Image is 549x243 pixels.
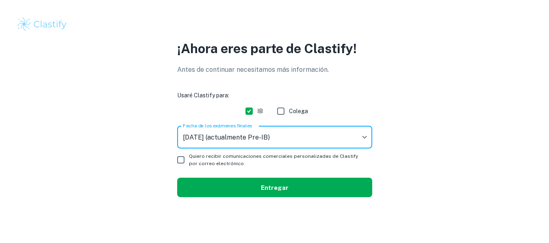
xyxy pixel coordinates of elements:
[177,178,372,197] button: Entregar
[183,133,270,141] font: [DATE] (actualmente Pre-IB)
[261,184,289,191] font: Entregar
[289,108,308,114] font: Colega
[16,16,68,32] img: Logotipo de Clastify
[177,41,357,56] font: ¡Ahora eres parte de Clastify!
[177,66,329,73] font: Antes de continuar necesitamos más información.
[257,108,263,114] font: IB
[16,16,533,32] a: Logotipo de Clastify
[177,92,229,99] font: Usaré Clastify para:
[183,123,252,129] font: Fecha de los exámenes finales
[189,153,358,166] font: Quiero recibir comunicaciones comerciales personalizadas de Clastify por correo electrónico.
